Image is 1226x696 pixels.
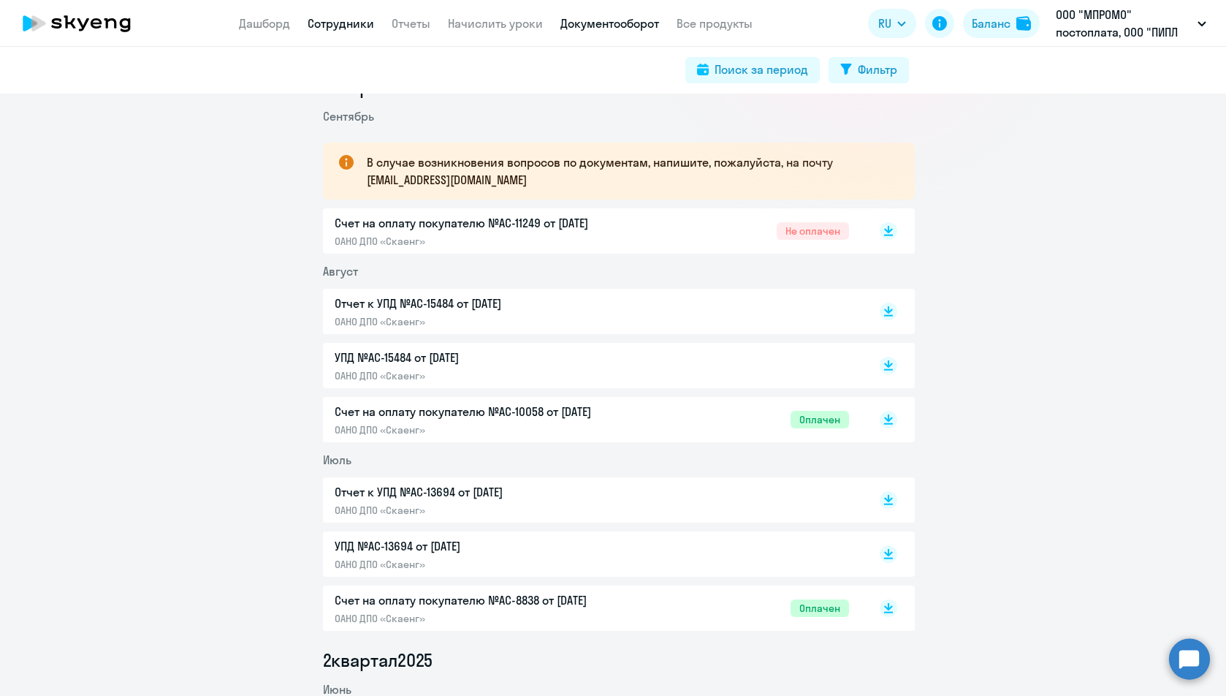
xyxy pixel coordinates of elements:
[972,15,1010,32] div: Баланс
[677,16,753,31] a: Все продукты
[335,423,641,436] p: ОАНО ДПО «Скаенг»
[335,483,849,517] a: Отчет к УПД №AC-13694 от [DATE]ОАНО ДПО «Скаенг»
[323,264,358,279] span: Август
[858,61,897,78] div: Фильтр
[308,16,374,31] a: Сотрудники
[829,57,909,83] button: Фильтр
[777,222,849,240] span: Не оплачен
[335,403,641,420] p: Счет на оплату покупателю №AC-10058 от [DATE]
[335,558,641,571] p: ОАНО ДПО «Скаенг»
[335,612,641,625] p: ОАНО ДПО «Скаенг»
[335,483,641,501] p: Отчет к УПД №AC-13694 от [DATE]
[335,315,641,328] p: ОАНО ДПО «Скаенг»
[868,9,916,38] button: RU
[560,16,659,31] a: Документооборот
[685,57,820,83] button: Поиск за период
[448,16,543,31] a: Начислить уроки
[335,537,641,555] p: УПД №AC-13694 от [DATE]
[335,349,641,366] p: УПД №AC-15484 от [DATE]
[335,591,849,625] a: Счет на оплату покупателю №AC-8838 от [DATE]ОАНО ДПО «Скаенг»Оплачен
[335,403,849,436] a: Счет на оплату покупателю №AC-10058 от [DATE]ОАНО ДПО «Скаенг»Оплачен
[1048,6,1214,41] button: ООО "МПРОМО" постоплата, ООО "ПИПЛ МЕДИА ПРОДАКШЕН"
[335,295,849,328] a: Отчет к УПД №AC-15484 от [DATE]ОАНО ДПО «Скаенг»
[1016,16,1031,31] img: balance
[335,214,641,232] p: Счет на оплату покупателю №AC-11249 от [DATE]
[335,349,849,382] a: УПД №AC-15484 от [DATE]ОАНО ДПО «Скаенг»
[239,16,290,31] a: Дашборд
[367,154,888,189] p: В случае возникновения вопросов по документам, напишите, пожалуйста, на почту [EMAIL_ADDRESS][DOM...
[323,453,351,467] span: Июль
[323,648,915,672] li: 2 квартал 2025
[323,109,374,124] span: Сентябрь
[1056,6,1192,41] p: ООО "МПРОМО" постоплата, ООО "ПИПЛ МЕДИА ПРОДАКШЕН"
[335,537,849,571] a: УПД №AC-13694 от [DATE]ОАНО ДПО «Скаенг»
[335,369,641,382] p: ОАНО ДПО «Скаенг»
[392,16,430,31] a: Отчеты
[335,504,641,517] p: ОАНО ДПО «Скаенг»
[791,411,849,428] span: Оплачен
[335,295,641,312] p: Отчет к УПД №AC-15484 от [DATE]
[335,214,849,248] a: Счет на оплату покупателю №AC-11249 от [DATE]ОАНО ДПО «Скаенг»Не оплачен
[335,235,641,248] p: ОАНО ДПО «Скаенг»
[878,15,891,32] span: RU
[335,591,641,609] p: Счет на оплату покупателю №AC-8838 от [DATE]
[791,599,849,617] span: Оплачен
[715,61,808,78] div: Поиск за период
[963,9,1040,38] button: Балансbalance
